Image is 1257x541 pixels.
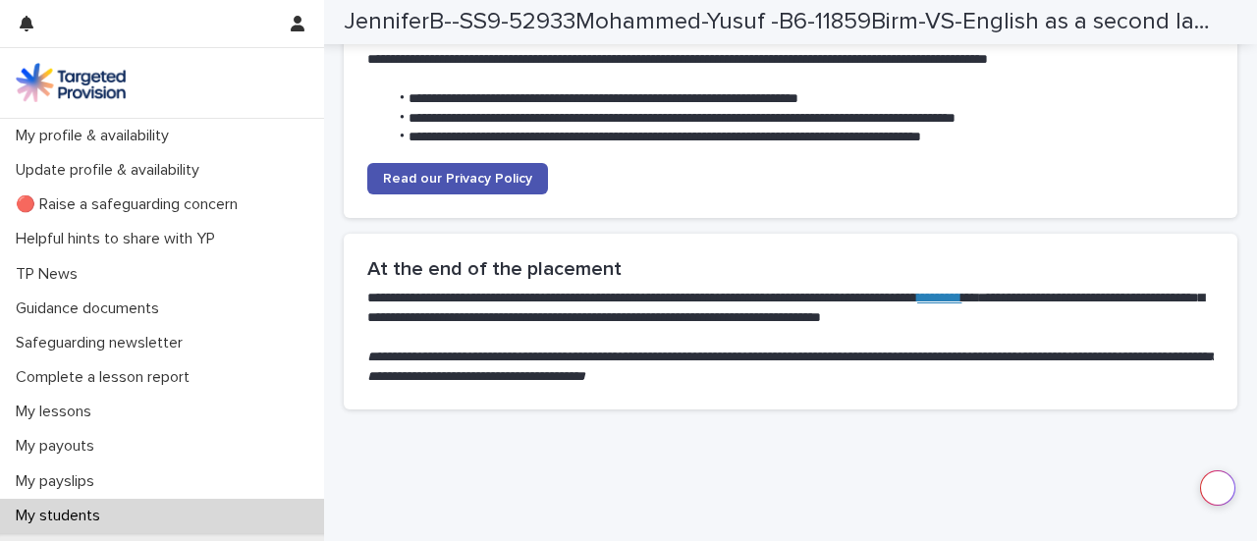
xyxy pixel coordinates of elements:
[16,63,126,102] img: M5nRWzHhSzIhMunXDL62
[383,172,532,186] span: Read our Privacy Policy
[367,163,548,194] a: Read our Privacy Policy
[8,472,110,491] p: My payslips
[8,403,107,421] p: My lessons
[8,334,198,352] p: Safeguarding newsletter
[8,230,231,248] p: Helpful hints to share with YP
[8,127,185,145] p: My profile & availability
[344,8,1215,36] h2: JenniferB--SS9-52933Mohammed-Yusuf -B6-11859Birm-VS-English as a second language ESL / EAL Englis...
[8,507,116,525] p: My students
[8,265,93,284] p: TP News
[8,368,205,387] p: Complete a lesson report
[8,437,110,456] p: My payouts
[8,161,215,180] p: Update profile & availability
[8,299,175,318] p: Guidance documents
[8,195,253,214] p: 🔴 Raise a safeguarding concern
[367,257,1214,281] h2: At the end of the placement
